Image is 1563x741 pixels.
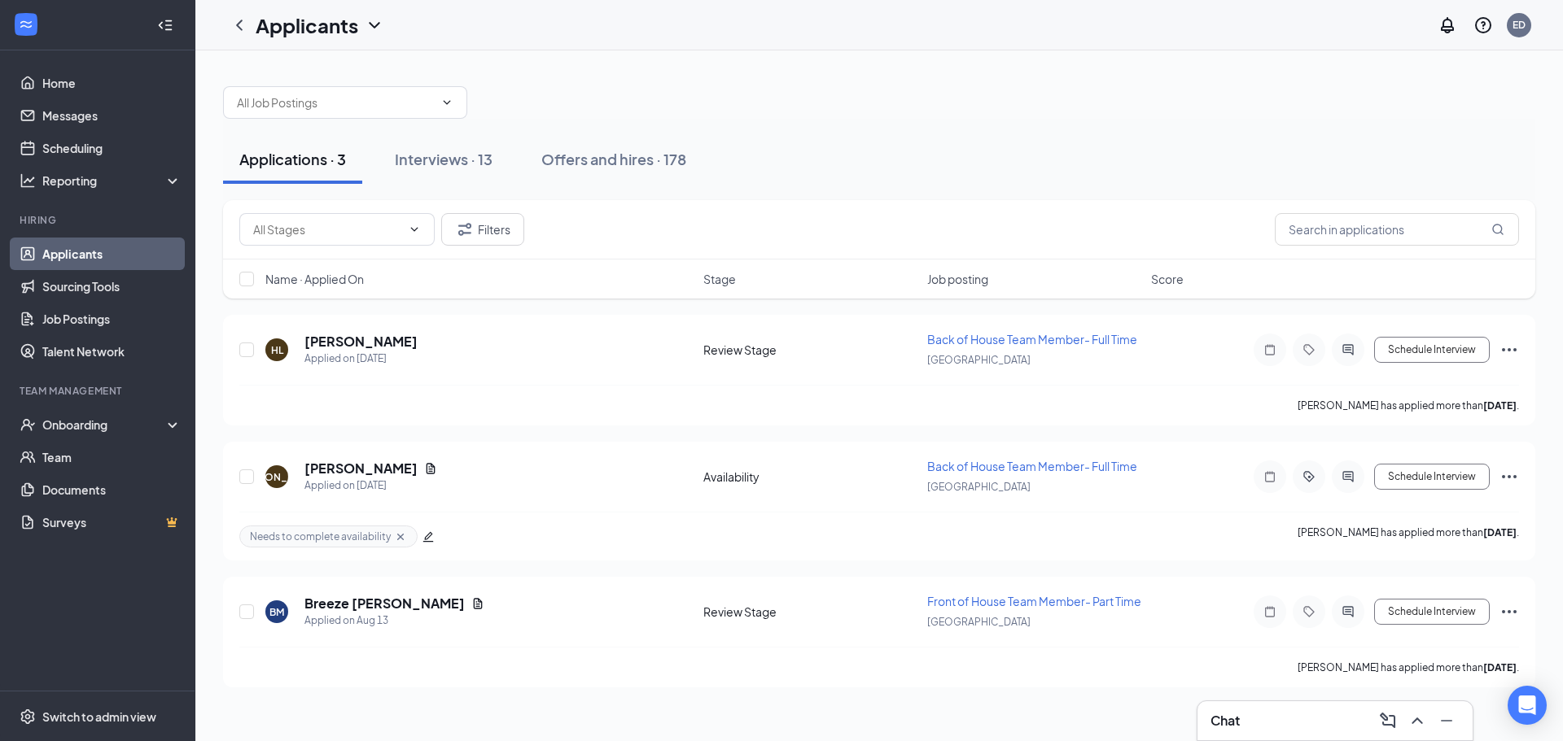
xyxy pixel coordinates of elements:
[1374,464,1490,490] button: Schedule Interview
[703,342,917,358] div: Review Stage
[1338,605,1358,618] svg: ActiveChat
[42,441,182,473] a: Team
[1151,271,1184,287] span: Score
[1275,213,1519,246] input: Search in applications
[1374,599,1490,625] button: Schedule Interview
[703,469,917,485] div: Availability
[927,332,1137,347] span: Back of House Team Member- Full Time
[927,481,1031,493] span: [GEOGRAPHIC_DATA]
[1299,470,1319,483] svg: ActiveTag
[1437,711,1456,730] svg: Minimize
[256,11,358,39] h1: Applicants
[271,343,283,357] div: HL
[1500,467,1519,486] svg: Ellipses
[1513,18,1526,32] div: ED
[1378,711,1398,730] svg: ComposeMessage
[157,17,173,33] svg: Collapse
[304,477,437,494] div: Applied on [DATE]
[250,530,391,543] span: Needs to complete availability
[455,220,475,239] svg: Filter
[20,708,36,725] svg: Settings
[703,604,917,620] div: Review Stage
[42,270,182,303] a: Sourcing Tools
[394,530,407,543] svg: Cross
[42,132,182,164] a: Scheduling
[441,213,524,246] button: Filter Filters
[269,605,284,619] div: BM
[42,238,182,270] a: Applicants
[42,303,182,335] a: Job Postings
[1260,470,1280,483] svg: Note
[42,506,182,538] a: SurveysCrown
[230,15,249,35] svg: ChevronLeft
[1483,399,1517,412] b: [DATE]
[1483,661,1517,673] b: [DATE]
[20,213,178,227] div: Hiring
[42,172,182,189] div: Reporting
[1500,602,1519,621] svg: Ellipses
[20,172,36,189] svg: Analysis
[1483,526,1517,538] b: [DATE]
[304,351,418,367] div: Applied on [DATE]
[1260,343,1280,356] svg: Note
[265,271,364,287] span: Name · Applied On
[42,335,182,368] a: Talent Network
[253,220,401,238] input: All Stages
[1500,340,1519,360] svg: Ellipses
[927,594,1141,608] span: Front of House Team Member- Part Time
[235,470,319,484] div: [PERSON_NAME]
[703,271,736,287] span: Stage
[304,612,484,629] div: Applied on Aug 13
[42,99,182,132] a: Messages
[927,271,988,287] span: Job posting
[422,531,434,543] span: edit
[42,473,182,506] a: Documents
[239,149,346,169] div: Applications · 3
[1260,605,1280,618] svg: Note
[18,16,34,33] svg: WorkstreamLogo
[927,616,1031,628] span: [GEOGRAPHIC_DATA]
[1338,470,1358,483] svg: ActiveChat
[1491,223,1504,236] svg: MagnifyingGlass
[1408,711,1427,730] svg: ChevronUp
[1299,343,1319,356] svg: Tag
[1438,15,1457,35] svg: Notifications
[1434,708,1460,734] button: Minimize
[20,384,178,398] div: Team Management
[541,149,686,169] div: Offers and hires · 178
[304,333,418,351] h5: [PERSON_NAME]
[408,223,421,236] svg: ChevronDown
[42,416,168,433] div: Onboarding
[927,459,1137,473] span: Back of House Team Member- Full Time
[1374,337,1490,363] button: Schedule Interview
[20,416,36,433] svg: UserCheck
[1404,708,1430,734] button: ChevronUp
[395,149,493,169] div: Interviews · 13
[1211,712,1240,730] h3: Chat
[1298,660,1519,674] p: [PERSON_NAME] has applied more than .
[927,354,1031,366] span: [GEOGRAPHIC_DATA]
[42,708,156,725] div: Switch to admin view
[471,597,484,610] svg: Document
[1473,15,1493,35] svg: QuestionInfo
[424,462,437,475] svg: Document
[365,15,384,35] svg: ChevronDown
[304,595,465,612] h5: Breeze [PERSON_NAME]
[1299,605,1319,618] svg: Tag
[1298,525,1519,547] p: [PERSON_NAME] has applied more than .
[1338,343,1358,356] svg: ActiveChat
[42,67,182,99] a: Home
[304,460,418,477] h5: [PERSON_NAME]
[440,96,453,109] svg: ChevronDown
[1298,399,1519,412] p: [PERSON_NAME] has applied more than .
[1508,686,1547,725] div: Open Intercom Messenger
[1375,708,1401,734] button: ComposeMessage
[237,94,434,111] input: All Job Postings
